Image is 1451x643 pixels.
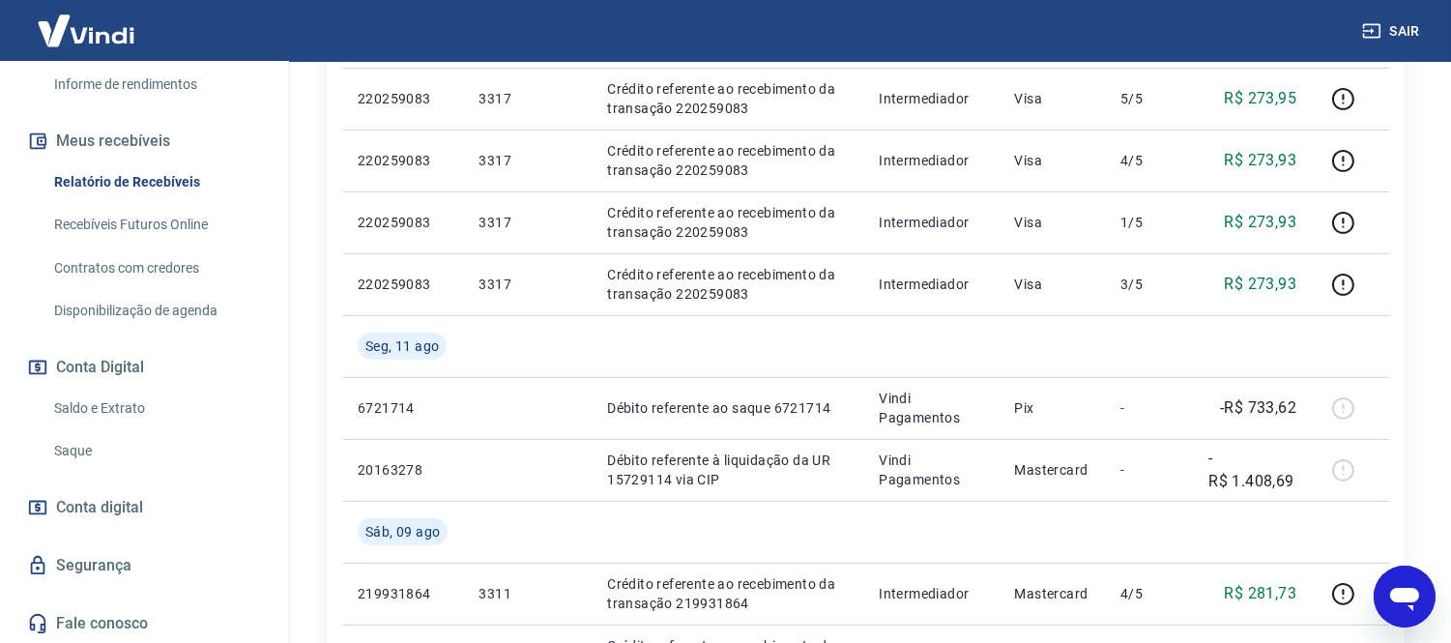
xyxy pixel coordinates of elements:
[46,431,266,471] a: Saque
[23,120,266,162] button: Meus recebíveis
[23,544,266,587] a: Segurança
[1015,584,1090,603] p: Mastercard
[1015,460,1090,480] p: Mastercard
[365,522,440,541] span: Sáb, 09 ago
[56,494,143,521] span: Conta digital
[1015,151,1090,170] p: Visa
[879,389,983,427] p: Vindi Pagamentos
[46,65,266,104] a: Informe de rendimentos
[1015,213,1090,232] p: Visa
[607,451,848,489] p: Débito referente à liquidação da UR 15729114 via CIP
[365,336,439,356] span: Seg, 11 ago
[1015,275,1090,294] p: Visa
[1015,398,1090,418] p: Pix
[879,584,983,603] p: Intermediador
[607,203,848,242] p: Crédito referente ao recebimento da transação 220259083
[1120,213,1177,232] p: 1/5
[23,346,266,389] button: Conta Digital
[358,89,448,108] p: 220259083
[479,275,576,294] p: 3317
[358,275,448,294] p: 220259083
[607,398,848,418] p: Débito referente ao saque 6721714
[479,89,576,108] p: 3317
[23,1,149,60] img: Vindi
[23,486,266,529] a: Conta digital
[607,265,848,304] p: Crédito referente ao recebimento da transação 220259083
[479,584,576,603] p: 3311
[879,275,983,294] p: Intermediador
[1120,89,1177,108] p: 5/5
[1225,149,1297,172] p: R$ 273,93
[46,291,266,331] a: Disponibilização de agenda
[1208,447,1296,493] p: -R$ 1.408,69
[879,89,983,108] p: Intermediador
[46,248,266,288] a: Contratos com credores
[1220,396,1296,420] p: -R$ 733,62
[1374,566,1436,628] iframe: Botão para abrir a janela de mensagens
[1120,275,1177,294] p: 3/5
[607,574,848,613] p: Crédito referente ao recebimento da transação 219931864
[879,213,983,232] p: Intermediador
[1120,584,1177,603] p: 4/5
[879,151,983,170] p: Intermediador
[879,451,983,489] p: Vindi Pagamentos
[46,162,266,202] a: Relatório de Recebíveis
[358,584,448,603] p: 219931864
[358,460,448,480] p: 20163278
[479,213,576,232] p: 3317
[1120,398,1177,418] p: -
[358,398,448,418] p: 6721714
[1120,151,1177,170] p: 4/5
[1225,273,1297,296] p: R$ 273,93
[607,79,848,118] p: Crédito referente ao recebimento da transação 220259083
[1120,460,1177,480] p: -
[46,389,266,428] a: Saldo e Extrato
[607,141,848,180] p: Crédito referente ao recebimento da transação 220259083
[46,205,266,245] a: Recebíveis Futuros Online
[1358,14,1428,49] button: Sair
[1015,89,1090,108] p: Visa
[358,213,448,232] p: 220259083
[1225,211,1297,234] p: R$ 273,93
[1225,87,1297,110] p: R$ 273,95
[358,151,448,170] p: 220259083
[1225,582,1297,605] p: R$ 281,73
[479,151,576,170] p: 3317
